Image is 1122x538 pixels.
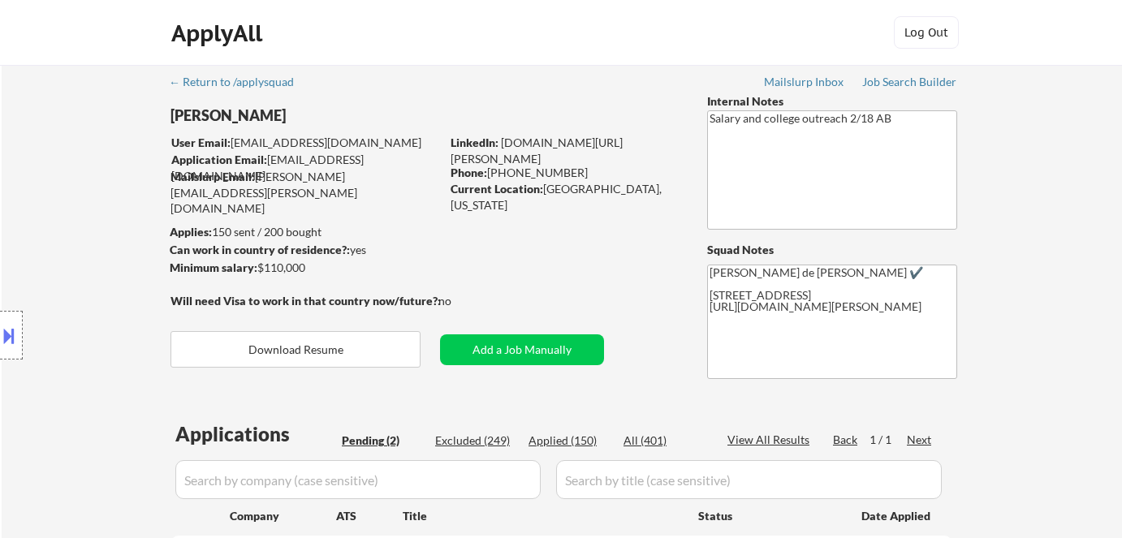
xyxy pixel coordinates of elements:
button: Download Resume [170,331,421,368]
strong: Phone: [451,166,487,179]
div: Applied (150) [529,433,610,449]
div: Title [403,508,683,524]
div: Pending (2) [342,433,423,449]
div: no [438,293,485,309]
div: ← Return to /applysquad [169,76,309,88]
div: 1 / 1 [870,432,907,448]
strong: Current Location: [451,182,543,196]
div: Status [698,501,838,530]
a: Job Search Builder [862,75,957,92]
div: Mailslurp Inbox [764,76,845,88]
div: [GEOGRAPHIC_DATA], [US_STATE] [451,181,680,213]
a: Mailslurp Inbox [764,75,845,92]
div: All (401) [624,433,705,449]
div: [PHONE_NUMBER] [451,165,680,181]
div: Next [907,432,933,448]
input: Search by company (case sensitive) [175,460,541,499]
div: Squad Notes [707,242,957,258]
strong: Will need Visa to work in that country now/future?: [170,294,441,308]
div: Job Search Builder [862,76,957,88]
div: Excluded (249) [435,433,516,449]
div: [EMAIL_ADDRESS][DOMAIN_NAME] [171,152,440,183]
div: yes [170,242,435,258]
div: $110,000 [170,260,440,276]
div: [PERSON_NAME][EMAIL_ADDRESS][PERSON_NAME][DOMAIN_NAME] [170,169,440,217]
div: [EMAIL_ADDRESS][DOMAIN_NAME] [171,135,440,151]
input: Search by title (case sensitive) [556,460,942,499]
div: Internal Notes [707,93,957,110]
div: Date Applied [861,508,933,524]
div: ATS [336,508,403,524]
button: Log Out [894,16,959,49]
strong: LinkedIn: [451,136,498,149]
a: [DOMAIN_NAME][URL][PERSON_NAME] [451,136,623,166]
div: [PERSON_NAME] [170,105,504,126]
a: ← Return to /applysquad [169,75,309,92]
div: Back [833,432,859,448]
div: 150 sent / 200 bought [170,224,440,240]
div: ApplyAll [171,19,267,47]
div: View All Results [727,432,814,448]
button: Add a Job Manually [440,334,604,365]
